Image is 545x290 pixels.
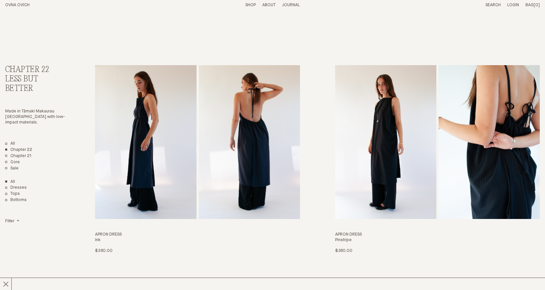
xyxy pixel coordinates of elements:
[485,3,501,7] a: Search
[5,65,67,75] h2: Chapter 22
[507,3,519,7] a: Login
[5,147,32,153] a: Chapter 22
[5,3,30,7] a: Home
[335,238,540,243] h4: Pinstripe
[5,141,15,147] a: All
[282,3,300,7] a: Journal
[5,185,27,191] a: Dresses
[95,249,112,253] span: $380.00
[5,160,20,165] a: Core
[335,65,436,219] img: Apron Dress
[95,238,300,243] h4: Ink
[5,191,20,197] a: Tops
[262,3,276,8] summary: About
[335,249,352,253] span: $380.00
[95,232,300,238] h3: Apron Dress
[335,65,540,254] a: Apron Dress
[5,109,67,125] p: Made in Tāmaki Makaurau [GEOGRAPHIC_DATA] with low-impact materials.
[5,166,19,171] a: Sale
[95,65,300,254] a: Apron Dress
[335,232,540,238] h3: Apron Dress
[525,3,534,7] span: Bag
[5,197,27,203] a: Bottoms
[5,153,32,159] a: Chapter 21
[95,65,196,219] img: Apron Dress
[534,3,540,7] span: [0]
[5,75,67,94] h3: Less But Better
[245,3,256,7] a: Shop
[5,219,19,224] summary: Filter
[5,179,15,185] a: Show All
